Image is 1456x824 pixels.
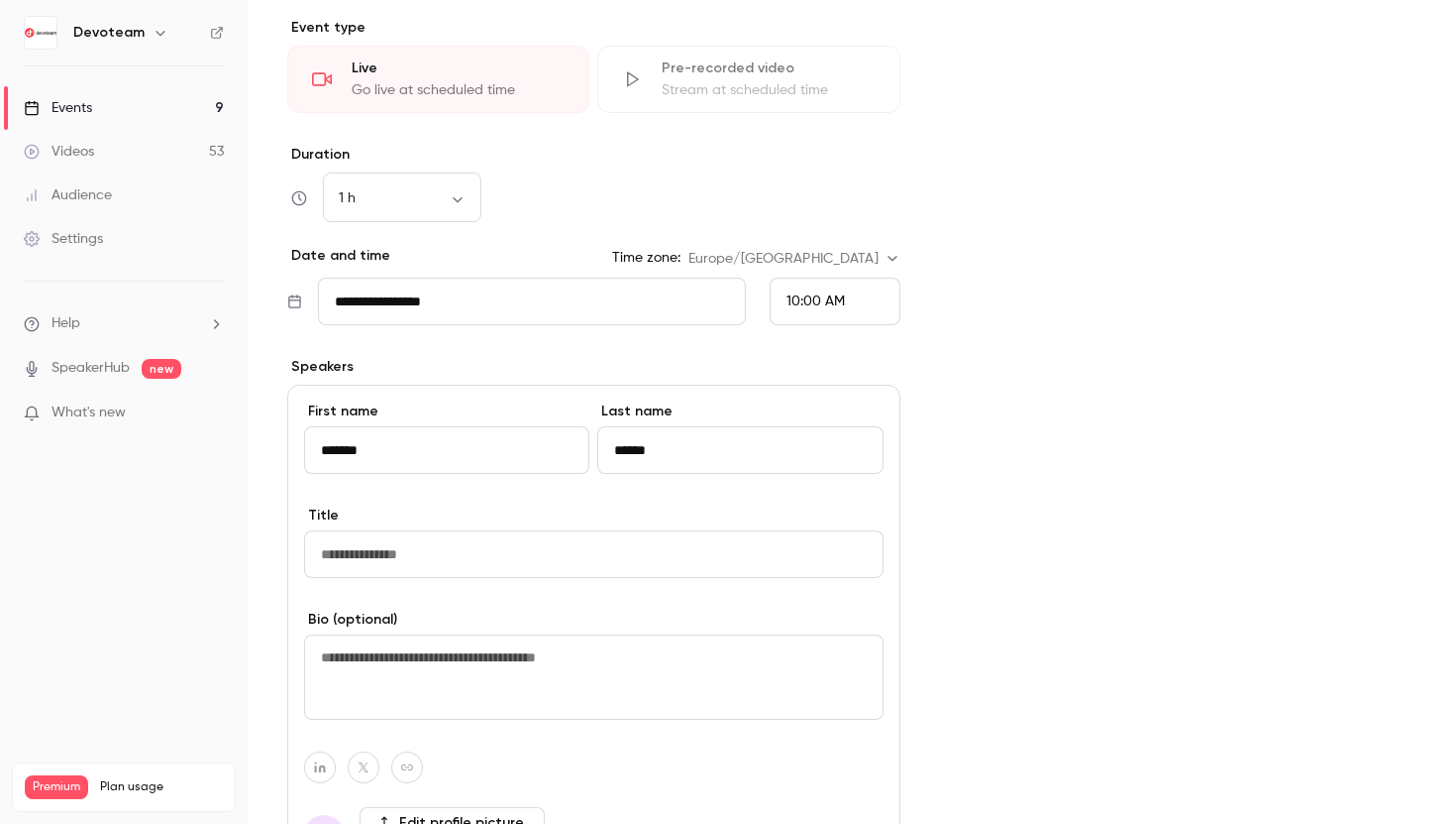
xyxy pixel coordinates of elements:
[24,142,94,162] div: Videos
[52,403,126,423] span: What's new
[24,98,92,118] div: Events
[24,229,103,249] div: Settings
[662,80,875,100] div: Stream at scheduled time
[24,313,224,334] li: help-dropdown-opener
[688,249,900,269] div: Europe/[GEOGRAPHIC_DATA]
[304,402,589,421] label: First name
[287,357,900,377] p: Speakers
[318,278,746,325] input: Tue, Feb 17, 2026
[287,246,390,266] p: Date and time
[287,18,900,38] p: Event type
[24,185,112,205] div: Audience
[52,313,80,334] span: Help
[142,359,181,379] span: new
[304,610,884,630] label: Bio (optional)
[52,358,130,379] a: SpeakerHub
[597,402,883,421] label: Last name
[786,294,845,308] span: 10:00 AM
[770,278,900,325] div: From
[352,59,565,78] div: Live
[597,46,899,113] div: Pre-recorded videoStream at scheduled time
[352,80,565,100] div: Go live at scheduled time
[25,17,56,49] img: Devoteam
[200,405,224,422] iframe: Noticeable Trigger
[73,23,145,43] h6: Devoteam
[25,775,88,799] span: Premium
[287,46,589,113] div: LiveGo live at scheduled time
[287,145,900,165] label: Duration
[662,59,875,78] div: Pre-recorded video
[612,248,680,268] label: Time zone:
[323,188,481,208] div: 1 h
[100,779,223,795] span: Plan usage
[304,506,884,526] label: Title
